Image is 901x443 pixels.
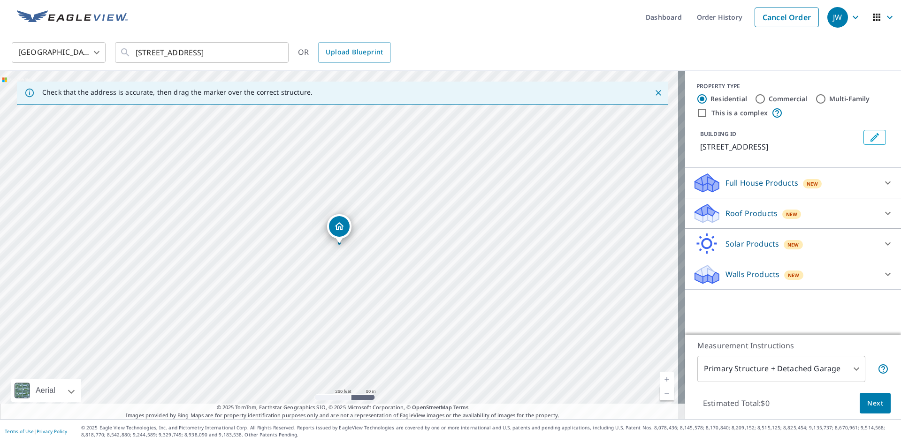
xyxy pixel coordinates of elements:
div: Dropped pin, building 1, Residential property, 817 5th Ave N Columbus, MS 39701 [327,214,351,243]
span: New [807,180,818,188]
a: Terms [453,404,469,411]
p: [STREET_ADDRESS] [700,141,860,152]
span: © 2025 TomTom, Earthstar Geographics SIO, © 2025 Microsoft Corporation, © [217,404,469,412]
div: Full House ProductsNew [693,172,893,194]
span: Next [867,398,883,409]
div: JW [827,7,848,28]
div: Aerial [11,379,81,402]
button: Close [652,87,664,99]
p: BUILDING ID [700,130,736,138]
p: Measurement Instructions [697,340,889,351]
div: Aerial [33,379,58,402]
label: This is a complex [711,108,768,118]
span: Upload Blueprint [326,46,383,58]
div: Walls ProductsNew [693,263,893,285]
div: OR [298,42,391,63]
button: Next [860,393,891,414]
a: Upload Blueprint [318,42,390,63]
p: Solar Products [725,238,779,249]
a: Cancel Order [755,8,819,27]
input: Search by address or latitude-longitude [136,39,269,66]
a: Current Level 17, Zoom Out [660,386,674,400]
button: Edit building 1 [863,130,886,145]
p: © 2025 Eagle View Technologies, Inc. and Pictometry International Corp. All Rights Reserved. Repo... [81,424,896,438]
p: Check that the address is accurate, then drag the marker over the correct structure. [42,88,313,97]
p: Full House Products [725,177,798,188]
label: Commercial [769,94,808,104]
span: New [787,241,799,248]
div: PROPERTY TYPE [696,82,890,90]
div: [GEOGRAPHIC_DATA] [12,39,106,66]
div: Solar ProductsNew [693,233,893,255]
span: Your report will include the primary structure and a detached garage if one exists. [878,363,889,375]
span: New [786,210,798,218]
p: Roof Products [725,208,778,219]
p: Estimated Total: $0 [695,393,777,413]
label: Multi-Family [829,94,870,104]
label: Residential [710,94,747,104]
a: Privacy Policy [37,428,67,435]
div: Roof ProductsNew [693,202,893,225]
div: Primary Structure + Detached Garage [697,356,865,382]
a: Current Level 17, Zoom In [660,372,674,386]
a: OpenStreetMap [412,404,451,411]
a: Terms of Use [5,428,34,435]
img: EV Logo [17,10,128,24]
span: New [788,271,800,279]
p: | [5,428,67,434]
p: Walls Products [725,269,779,280]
